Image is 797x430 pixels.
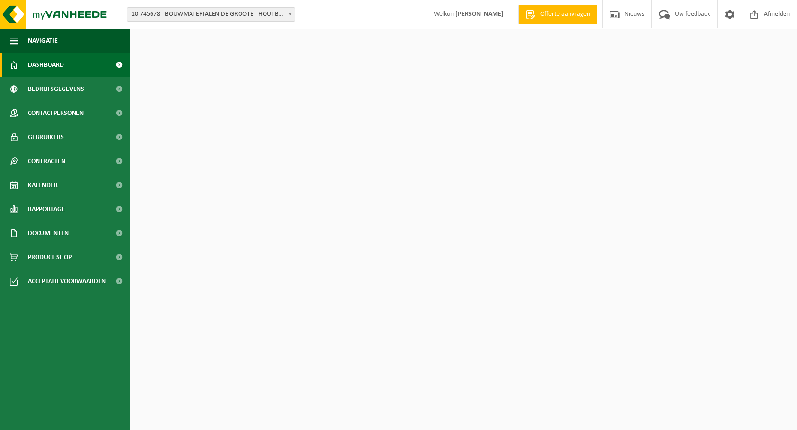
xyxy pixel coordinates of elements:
[28,245,72,269] span: Product Shop
[127,8,295,21] span: 10-745678 - BOUWMATERIALEN DE GROOTE - HOUTBOERKE - GENT
[455,11,504,18] strong: [PERSON_NAME]
[28,197,65,221] span: Rapportage
[28,269,106,293] span: Acceptatievoorwaarden
[28,53,64,77] span: Dashboard
[127,7,295,22] span: 10-745678 - BOUWMATERIALEN DE GROOTE - HOUTBOERKE - GENT
[28,29,58,53] span: Navigatie
[28,149,65,173] span: Contracten
[28,101,84,125] span: Contactpersonen
[28,221,69,245] span: Documenten
[28,125,64,149] span: Gebruikers
[538,10,593,19] span: Offerte aanvragen
[518,5,597,24] a: Offerte aanvragen
[28,173,58,197] span: Kalender
[28,77,84,101] span: Bedrijfsgegevens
